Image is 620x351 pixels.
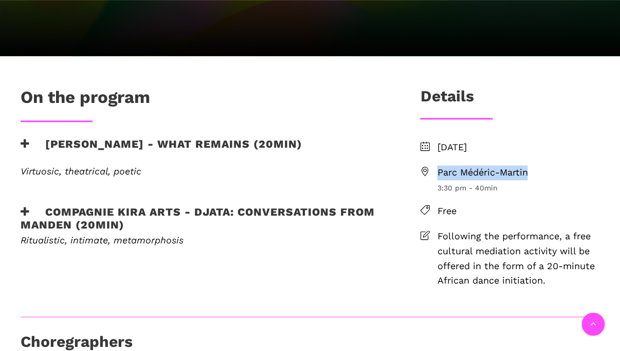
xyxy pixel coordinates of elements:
[437,165,599,180] span: Parc Médéric-Martin
[21,235,184,245] em: Ritualistic, intimate, metamorphosis
[21,137,302,163] h3: [PERSON_NAME] - What remains (20min)
[437,204,599,219] span: Free
[437,140,599,155] span: [DATE]
[420,87,473,113] h3: Details
[437,229,599,288] span: Following the performance, a free cultural mediation activity will be offered in the form of a 20...
[21,205,387,231] h3: Compagnie Kira Arts - Djata: Conversations from Manden (20min)
[21,87,150,113] h1: On the program
[437,182,599,194] span: 3:30 pm - 40min
[21,166,141,177] em: Virtuosic, theatrical, poetic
